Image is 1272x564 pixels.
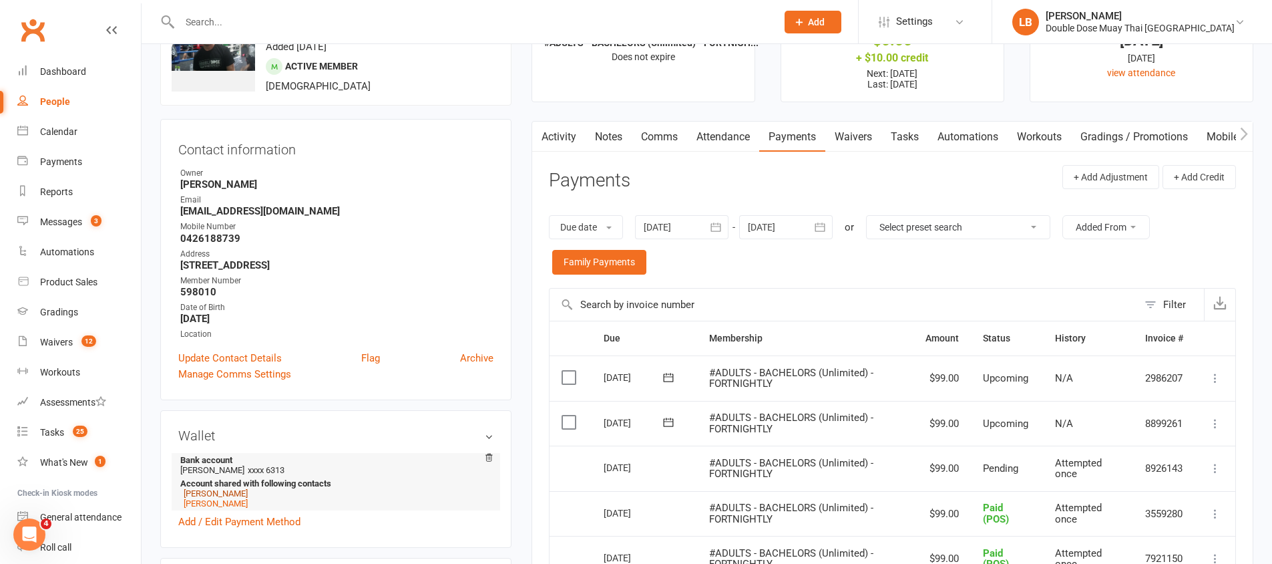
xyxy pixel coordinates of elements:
a: Manage Comms Settings [178,366,291,382]
a: view attendance [1107,67,1175,78]
button: + Add Credit [1162,165,1236,189]
a: Add / Edit Payment Method [178,514,300,530]
strong: Bank account [180,455,487,465]
div: Automations [40,247,94,257]
strong: 598010 [180,286,493,298]
a: Tasks [881,122,928,152]
strong: [PERSON_NAME] [180,178,493,190]
a: Comms [632,122,687,152]
div: $0.00 [793,33,992,47]
th: Status [971,321,1043,356]
a: Waivers 12 [17,327,141,358]
a: Waivers [825,122,881,152]
a: Automations [17,237,141,267]
a: Family Payments [552,250,646,274]
button: Add [785,11,841,33]
span: #ADULTS - BACHELORS (Unlimited) - FORTNIGHTLY [709,457,873,480]
a: Messages 3 [17,207,141,237]
span: Upcoming [983,372,1028,384]
span: 12 [81,335,96,347]
span: Add [808,17,825,27]
span: #ADULTS - BACHELORS (Unlimited) - FORTNIGHTLY [709,502,873,525]
span: Attempted once [1055,502,1102,525]
div: Tasks [40,427,64,438]
div: Payments [40,156,82,167]
a: Update Contact Details [178,350,282,366]
td: $99.00 [913,401,971,446]
div: + $10.00 credit [793,51,992,65]
span: 25 [73,426,87,437]
a: What's New1 [17,448,141,478]
button: Filter [1138,289,1204,321]
div: [DATE] [604,412,665,433]
strong: [EMAIL_ADDRESS][DOMAIN_NAME] [180,205,493,217]
a: Payments [17,147,141,177]
button: Added From [1062,215,1150,239]
a: Notes [586,122,632,152]
div: Filter [1163,297,1186,313]
div: Waivers [40,337,73,347]
h3: Contact information [178,137,493,157]
h3: Payments [549,170,630,191]
div: General attendance [40,512,122,523]
a: Calendar [17,117,141,147]
div: Assessments [40,397,106,408]
a: Clubworx [16,13,49,47]
a: Assessments [17,388,141,418]
a: Workouts [1008,122,1071,152]
td: 8926143 [1133,446,1195,491]
div: Email [180,194,493,206]
td: 2986207 [1133,356,1195,401]
span: 4 [41,519,51,529]
a: Automations [928,122,1008,152]
span: 3 [91,215,101,227]
div: Member Number [180,275,493,287]
span: Settings [896,7,933,37]
input: Search... [176,13,767,31]
div: Workouts [40,367,80,378]
strong: [DATE] [180,313,493,325]
button: + Add Adjustment [1062,165,1159,189]
a: Reports [17,177,141,207]
a: Mobile App [1197,122,1269,152]
div: [DATE] [604,367,665,388]
a: Archive [460,350,493,366]
strong: 0426188739 [180,233,493,245]
th: History [1043,321,1133,356]
h3: Wallet [178,428,493,443]
a: General attendance kiosk mode [17,503,141,533]
div: [DATE] [604,457,665,478]
a: Attendance [687,122,759,152]
strong: [STREET_ADDRESS] [180,259,493,271]
span: [DEMOGRAPHIC_DATA] [266,80,371,92]
p: Next: [DATE] Last: [DATE] [793,68,992,90]
li: [PERSON_NAME] [178,453,493,511]
span: Attempted once [1055,457,1102,480]
a: Product Sales [17,267,141,297]
a: Activity [532,122,586,152]
div: or [845,219,854,235]
a: Payments [759,122,825,152]
span: Upcoming [983,418,1028,430]
span: N/A [1055,372,1073,384]
span: 1 [95,456,105,467]
span: #ADULTS - BACHELORS (Unlimited) - FORTNIGHTLY [709,367,873,390]
strong: Account shared with following contacts [180,478,487,488]
div: What's New [40,457,88,468]
span: N/A [1055,418,1073,430]
a: Roll call [17,533,141,563]
span: Active member [285,61,358,72]
div: Product Sales [40,277,97,287]
button: Due date [549,215,623,239]
span: #ADULTS - BACHELORS (Unlimited) - FORTNIGHTLY [709,412,873,435]
a: [PERSON_NAME] [184,499,248,509]
a: Workouts [17,358,141,388]
th: Invoice # [1133,321,1195,356]
div: People [40,96,70,107]
td: $99.00 [913,356,971,401]
div: Reports [40,186,73,197]
time: Added [DATE] [266,41,327,53]
div: [DATE] [604,503,665,523]
div: Messages [40,217,82,227]
div: Double Dose Muay Thai [GEOGRAPHIC_DATA] [1046,22,1235,34]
